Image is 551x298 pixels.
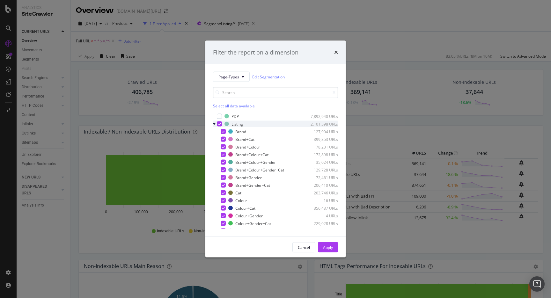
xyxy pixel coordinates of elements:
[231,121,243,127] div: Listing
[529,276,545,292] div: Open Intercom Messenger
[231,113,239,119] div: PDP
[307,175,338,180] div: 72,461 URLs
[307,129,338,134] div: 127,904 URLs
[307,213,338,218] div: 4 URLs
[292,242,315,252] button: Cancel
[307,190,338,195] div: 203,746 URLs
[235,136,254,142] div: Brand+Cat
[235,167,284,172] div: Brand+Colour+Gender+Cat
[235,144,260,149] div: Brand+Colour
[307,205,338,211] div: 356,437 URLs
[307,113,338,119] div: 7,892,940 URLs
[235,182,270,188] div: Brand+Gender+Cat
[213,103,338,109] div: Select all data available
[235,198,247,203] div: Colour
[323,244,333,250] div: Apply
[307,221,338,226] div: 229,028 URLs
[298,244,310,250] div: Cancel
[252,73,285,80] a: Edit Segmentation
[213,48,298,56] div: Filter the report on a dimension
[213,87,338,98] input: Search
[235,129,246,134] div: Brand
[307,228,338,234] div: 600 URLs
[307,144,338,149] div: 78,231 URLs
[307,121,338,127] div: 2,101,598 URLs
[307,182,338,188] div: 206,410 URLs
[213,72,250,82] button: Page-Types
[307,198,338,203] div: 16 URLs
[307,159,338,165] div: 35,024 URLs
[235,190,241,195] div: Cat
[235,159,276,165] div: Brand+Colour+Gender
[218,74,239,79] span: Page-Types
[318,242,338,252] button: Apply
[235,205,255,211] div: Colour+Cat
[205,40,346,258] div: modal
[235,221,271,226] div: Colour+Gender+Cat
[235,213,263,218] div: Colour+Gender
[235,175,262,180] div: Brand+Gender
[334,48,338,56] div: times
[307,136,338,142] div: 399,853 URLs
[307,167,338,172] div: 129,728 URLs
[235,228,249,234] div: Gender
[235,152,268,157] div: Brand+Colour+Cat
[307,152,338,157] div: 172,898 URLs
